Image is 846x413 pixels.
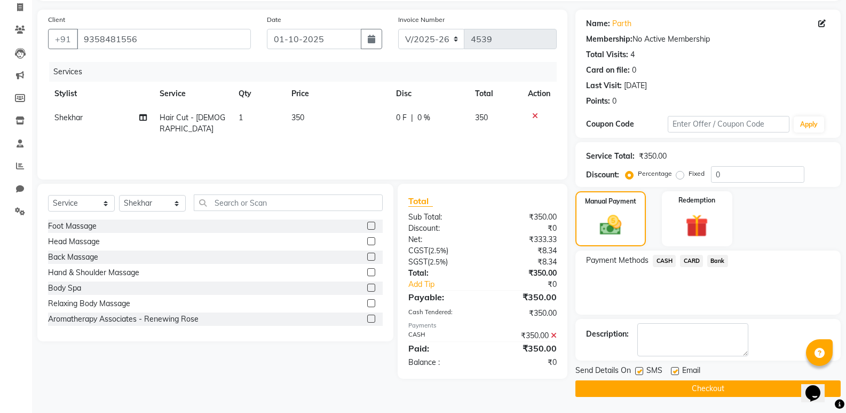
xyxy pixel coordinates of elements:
[160,113,225,134] span: Hair Cut - [DEMOGRAPHIC_DATA]
[689,169,705,178] label: Fixed
[612,18,631,29] a: Parth
[396,112,407,123] span: 0 F
[49,62,565,82] div: Services
[430,258,446,266] span: 2.5%
[632,65,636,76] div: 0
[575,365,631,378] span: Send Details On
[678,212,715,240] img: _gift.svg
[586,80,622,91] div: Last Visit:
[400,223,483,234] div: Discount:
[483,357,565,368] div: ₹0
[794,116,824,133] button: Apply
[638,169,672,178] label: Percentage
[48,298,130,309] div: Relaxing Body Massage
[585,197,636,206] label: Manual Payment
[586,96,610,107] div: Points:
[630,49,635,60] div: 4
[48,283,81,294] div: Body Spa
[48,252,98,263] div: Back Massage
[646,365,662,378] span: SMS
[77,29,251,49] input: Search by Name/Mobile/Email/Code
[408,196,433,207] span: Total
[624,80,647,91] div: [DATE]
[390,82,469,106] th: Disc
[285,82,390,106] th: Price
[586,49,628,60] div: Total Visits:
[653,255,676,267] span: CASH
[682,365,700,378] span: Email
[469,82,521,106] th: Total
[668,116,789,133] input: Enter Offer / Coupon Code
[48,236,100,247] div: Head Massage
[400,268,483,279] div: Total:
[400,245,483,256] div: ( )
[267,15,281,25] label: Date
[408,257,428,267] span: SGST
[483,291,565,303] div: ₹350.00
[586,65,630,76] div: Card on file:
[586,18,610,29] div: Name:
[586,34,830,45] div: No Active Membership
[801,370,835,402] iframe: chat widget
[194,194,383,211] input: Search or Scan
[483,212,565,223] div: ₹350.00
[575,380,841,397] button: Checkout
[475,113,488,122] span: 350
[430,246,446,255] span: 2.5%
[400,256,483,268] div: ( )
[483,256,565,268] div: ₹8.34
[54,113,83,122] span: Shekhar
[483,234,565,245] div: ₹333.33
[593,213,628,238] img: _cash.svg
[586,119,667,130] div: Coupon Code
[586,169,619,181] div: Discount:
[707,255,728,267] span: Bank
[400,357,483,368] div: Balance :
[239,113,243,122] span: 1
[291,113,304,122] span: 350
[483,330,565,341] div: ₹350.00
[48,267,139,278] div: Hand & Shoulder Massage
[483,245,565,256] div: ₹8.34
[678,196,715,205] label: Redemption
[48,314,199,325] div: Aromatherapy Associates - Renewing Rose
[612,96,616,107] div: 0
[521,82,557,106] th: Action
[400,279,496,290] a: Add Tip
[408,321,557,330] div: Payments
[496,279,565,290] div: ₹0
[483,268,565,279] div: ₹350.00
[411,112,413,123] span: |
[48,221,97,232] div: Foot Massage
[417,112,430,123] span: 0 %
[48,15,65,25] label: Client
[680,255,703,267] span: CARD
[483,342,565,355] div: ₹350.00
[483,223,565,234] div: ₹0
[586,34,632,45] div: Membership:
[400,342,483,355] div: Paid:
[400,234,483,245] div: Net:
[400,291,483,303] div: Payable:
[586,255,649,266] span: Payment Methods
[639,151,667,162] div: ₹350.00
[48,82,153,106] th: Stylist
[400,330,483,341] div: CASH
[153,82,232,106] th: Service
[400,308,483,319] div: Cash Tendered:
[483,308,565,319] div: ₹350.00
[48,29,78,49] button: +91
[398,15,445,25] label: Invoice Number
[232,82,285,106] th: Qty
[586,329,629,340] div: Description:
[408,246,428,255] span: CGST
[586,151,635,162] div: Service Total:
[400,212,483,223] div: Sub Total:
